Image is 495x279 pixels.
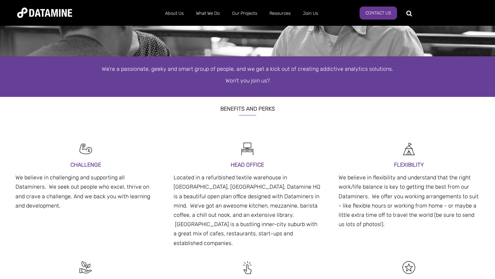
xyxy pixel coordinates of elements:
a: About Us [159,4,190,22]
a: Join Us [297,4,324,22]
h3: HEAD OFFICE [174,160,321,169]
a: Our Projects [226,4,263,22]
img: Recruitment [240,260,255,275]
a: Contact Us [360,7,397,20]
img: Recruitment [240,141,255,157]
p: We believe in challenging and supporting all Dataminers. We seek out people who excel, thrive on ... [15,173,156,210]
img: Recruitment [78,260,93,275]
img: Recruitment Black-12-1 [401,260,417,275]
a: Resources [263,4,297,22]
h3: Benefits and Perks [52,97,443,115]
p: We’re a passionate, geeky and smart group of people, and we get a kick out of creating addictive ... [52,65,443,73]
h3: CHALLENGE [15,160,156,169]
a: What We Do [190,4,226,22]
p: Located in a refurbished textile warehouse in [GEOGRAPHIC_DATA], [GEOGRAPHIC_DATA], Datamine HQ i... [174,173,321,248]
p: We believe in flexibility and understand that the right work/life balance is key to getting the b... [339,173,480,229]
img: Recruitment [78,141,93,157]
p: Won’t you join us? [52,77,443,85]
img: Datamine [17,8,72,18]
h3: FLEXIBILITY [339,160,480,169]
img: Recruitment [401,141,417,157]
